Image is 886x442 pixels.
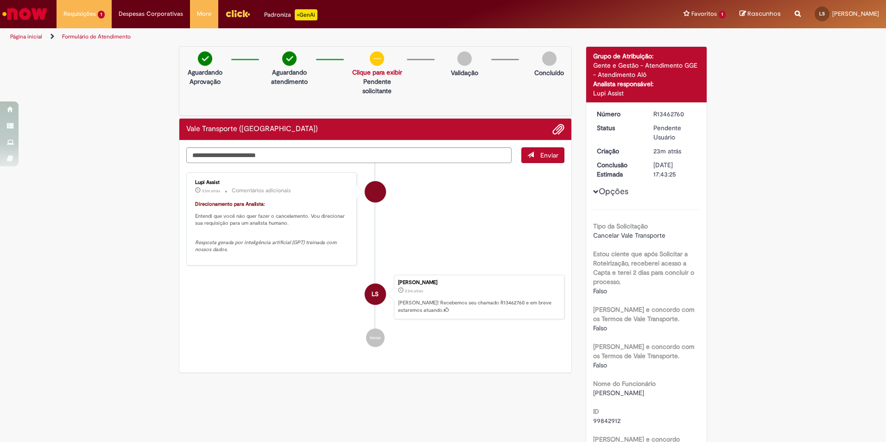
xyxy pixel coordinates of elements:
[198,51,212,66] img: check-circle-green.png
[552,123,564,135] button: Adicionar anexos
[653,147,681,155] span: 23m atrás
[540,151,558,159] span: Enviar
[593,417,620,425] span: 99842912
[747,9,781,18] span: Rascunhos
[457,51,472,66] img: img-circle-grey.png
[7,28,584,45] ul: Trilhas de página
[593,250,694,286] b: Estou ciente que após Solicitar a Roteirização, receberei acesso a Capta e terei 2 dias para conc...
[593,61,700,79] div: Gente e Gestão - Atendimento GGE - Atendimento Alô
[264,9,317,20] div: Padroniza
[590,109,647,119] dt: Número
[186,147,512,163] textarea: Digite sua mensagem aqui...
[398,280,559,285] div: [PERSON_NAME]
[590,123,647,133] dt: Status
[590,160,647,179] dt: Conclusão Estimada
[372,283,379,305] span: LS
[63,9,96,19] span: Requisições
[593,287,607,295] span: Falso
[186,275,564,319] li: Luan Severes
[593,88,700,98] div: Lupi Assist
[521,147,564,163] button: Enviar
[295,9,317,20] p: +GenAi
[542,51,557,66] img: img-circle-grey.png
[832,10,879,18] span: [PERSON_NAME]
[691,9,717,19] span: Favoritos
[405,288,423,294] time: 29/08/2025 14:43:18
[653,123,696,142] div: Pendente Usuário
[352,68,402,76] a: Clique para exibir
[282,51,297,66] img: check-circle-green.png
[186,125,318,133] h2: Vale Transporte (VT) Histórico de tíquete
[593,407,599,416] b: ID
[195,239,338,253] em: Resposta gerada por inteligência artificial (GPT) treinada com nossos dados.
[183,68,227,86] p: Aguardando Aprovação
[593,389,644,397] span: [PERSON_NAME]
[593,324,607,332] span: Falso
[593,231,665,240] span: Cancelar Vale Transporte
[186,163,564,356] ul: Histórico de tíquete
[593,379,656,388] b: Nome do Funcionário
[10,33,42,40] a: Página inicial
[365,181,386,202] div: Lupi Assist
[370,51,384,66] img: circle-minus.png
[593,305,695,323] b: [PERSON_NAME] e concordo com os Termos de Vale Transporte.
[590,146,647,156] dt: Criação
[451,68,478,77] p: Validação
[653,147,681,155] time: 29/08/2025 14:43:18
[197,9,211,19] span: More
[195,201,265,208] font: Direcionamento para Analista:
[1,5,49,23] img: ServiceNow
[398,299,559,314] p: [PERSON_NAME]! Recebemos seu chamado R13462760 e em breve estaremos atuando.
[653,109,696,119] div: R13462760
[202,188,220,194] span: 23m atrás
[719,11,726,19] span: 1
[352,77,402,95] p: Pendente solicitante
[593,361,607,369] span: Falso
[232,187,291,195] small: Comentários adicionais
[62,33,131,40] a: Formulário de Atendimento
[819,11,825,17] span: LS
[593,342,695,360] b: [PERSON_NAME] e concordo com os Termos de Vale Transporte.
[653,146,696,156] div: 29/08/2025 14:43:18
[365,284,386,305] div: Luan Severes
[593,222,648,230] b: Tipo da Solicitação
[653,160,696,179] div: [DATE] 17:43:25
[195,180,349,185] div: Lupi Assist
[534,68,564,77] p: Concluído
[740,10,781,19] a: Rascunhos
[202,188,220,194] time: 29/08/2025 14:43:24
[267,68,311,86] p: Aguardando atendimento
[405,288,423,294] span: 23m atrás
[98,11,105,19] span: 1
[119,9,183,19] span: Despesas Corporativas
[195,213,349,227] p: Entendi que você não quer fazer o cancelamento. Vou direcionar sua requisição para um analista hu...
[593,79,700,88] div: Analista responsável:
[225,6,250,20] img: click_logo_yellow_360x200.png
[593,51,700,61] div: Grupo de Atribuição:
